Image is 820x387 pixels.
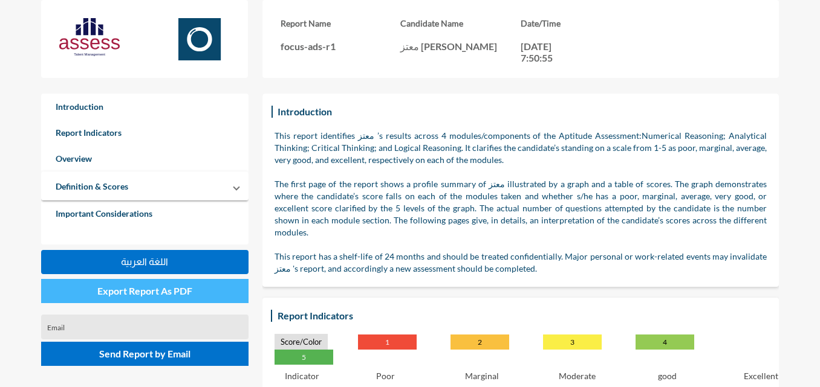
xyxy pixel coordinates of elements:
h3: Introduction [275,103,335,120]
a: Introduction [41,94,249,120]
p: [DATE] 7:50:55 [521,40,575,63]
p: good [658,371,677,381]
a: Overview [41,146,249,171]
a: Definition & Scores [41,173,143,199]
img: AssessLogoo.svg [59,18,120,56]
p: Marginal [465,371,499,381]
a: Report Indicators [41,120,249,146]
h3: Candidate Name [400,18,521,28]
p: This report has a shelf-life of 24 months and should be treated confidentially. Major personal or... [275,251,767,275]
p: 4 [636,334,694,350]
span: اللغة العربية [121,257,168,267]
button: Send Report by Email [41,342,249,366]
h3: Date/Time [521,18,641,28]
p: Excellent [744,371,778,381]
h3: Report Indicators [275,307,356,324]
button: Export Report As PDF [41,279,249,303]
span: Send Report by Email [99,348,190,359]
span: Export Report As PDF [97,285,192,296]
p: 3 [543,334,602,350]
p: Poor [376,371,395,381]
button: اللغة العربية [41,250,249,274]
p: Score/Color [275,334,328,350]
p: 2 [451,334,509,350]
p: This report identifies معتز ’s results across 4 modules/components of the Aptitude Assessment:Num... [275,130,767,166]
img: Focus.svg [169,18,230,60]
p: معتز [PERSON_NAME] [400,40,521,53]
p: 5 [275,350,333,365]
p: focus-ads-r1 [281,40,401,52]
h3: Report Name [281,18,401,28]
p: Moderate [559,371,596,381]
mat-expansion-panel-header: Definition & Scores [41,171,249,200]
p: Indicator [285,371,319,381]
p: 1 [358,334,417,350]
p: The first page of the report shows a profile summary of معتز illustrated by a graph and a table o... [275,178,767,238]
a: Important Considerations [41,200,249,226]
